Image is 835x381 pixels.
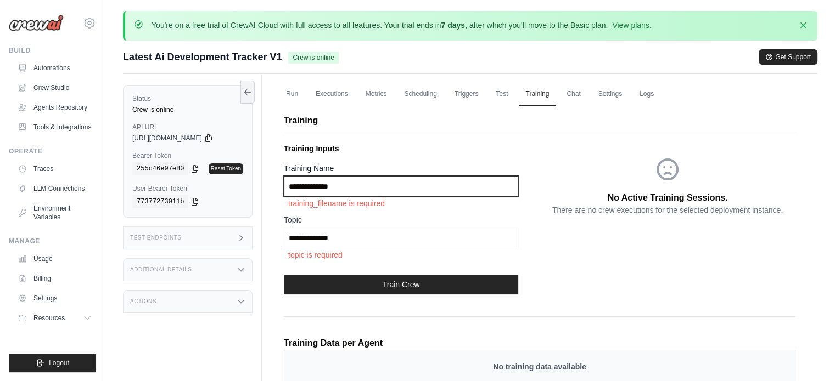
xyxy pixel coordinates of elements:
a: LLM Connections [13,180,96,197]
label: Status [132,94,243,103]
p: No Active Training Sessions. [607,191,727,204]
button: Train Crew [284,275,518,294]
h3: Actions [130,298,156,305]
a: Metrics [359,83,394,106]
a: Settings [13,289,96,307]
a: Agents Repository [13,99,96,116]
a: Tools & Integrations [13,118,96,136]
label: Bearer Token [132,151,243,160]
p: Training [284,114,795,127]
code: 255c46e97e80 [132,162,188,175]
button: Logout [9,354,96,372]
code: 77377273011b [132,195,188,208]
p: There are no crew executions for the selected deployment instance. [552,204,783,215]
img: Logo [9,15,64,31]
span: Crew is online [288,52,338,64]
p: Training Inputs [284,143,540,154]
a: Logs [633,83,660,106]
button: Get Support [759,49,817,65]
a: Crew Studio [13,79,96,96]
a: Reset Token [209,163,243,174]
iframe: Chat Widget [780,328,835,381]
a: Settings [592,83,629,106]
a: Chat [560,83,587,106]
div: Build [9,46,96,55]
a: Billing [13,270,96,287]
span: [URL][DOMAIN_NAME] [132,134,202,143]
div: Manage [9,237,96,246]
h3: Additional Details [130,266,192,273]
h3: Test Endpoints [130,235,182,241]
p: You're on a free trial of CrewAI Cloud with full access to all features. Your trial ends in , aft... [152,20,652,31]
a: Usage [13,250,96,268]
p: training_filename is required [284,197,518,210]
button: Resources [13,309,96,327]
a: Training [519,83,556,106]
a: Triggers [448,83,485,106]
p: No training data available [295,361,784,372]
p: Training Data per Agent [284,337,383,350]
strong: 7 days [441,21,465,30]
span: Resources [33,314,65,322]
a: Traces [13,160,96,178]
label: User Bearer Token [132,184,243,193]
a: Executions [309,83,355,106]
label: Training Name [284,163,518,174]
a: Automations [13,59,96,77]
a: Test [489,83,514,106]
span: Latest Ai Development Tracker V1 [123,49,282,65]
a: Environment Variables [13,200,96,226]
a: View plans [612,21,649,30]
p: topic is required [284,248,518,261]
span: Logout [49,359,69,367]
div: Operate [9,147,96,156]
label: Topic [284,214,518,225]
a: Run [279,83,305,106]
div: Crew is online [132,105,243,114]
a: Scheduling [397,83,443,106]
label: API URL [132,123,243,132]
